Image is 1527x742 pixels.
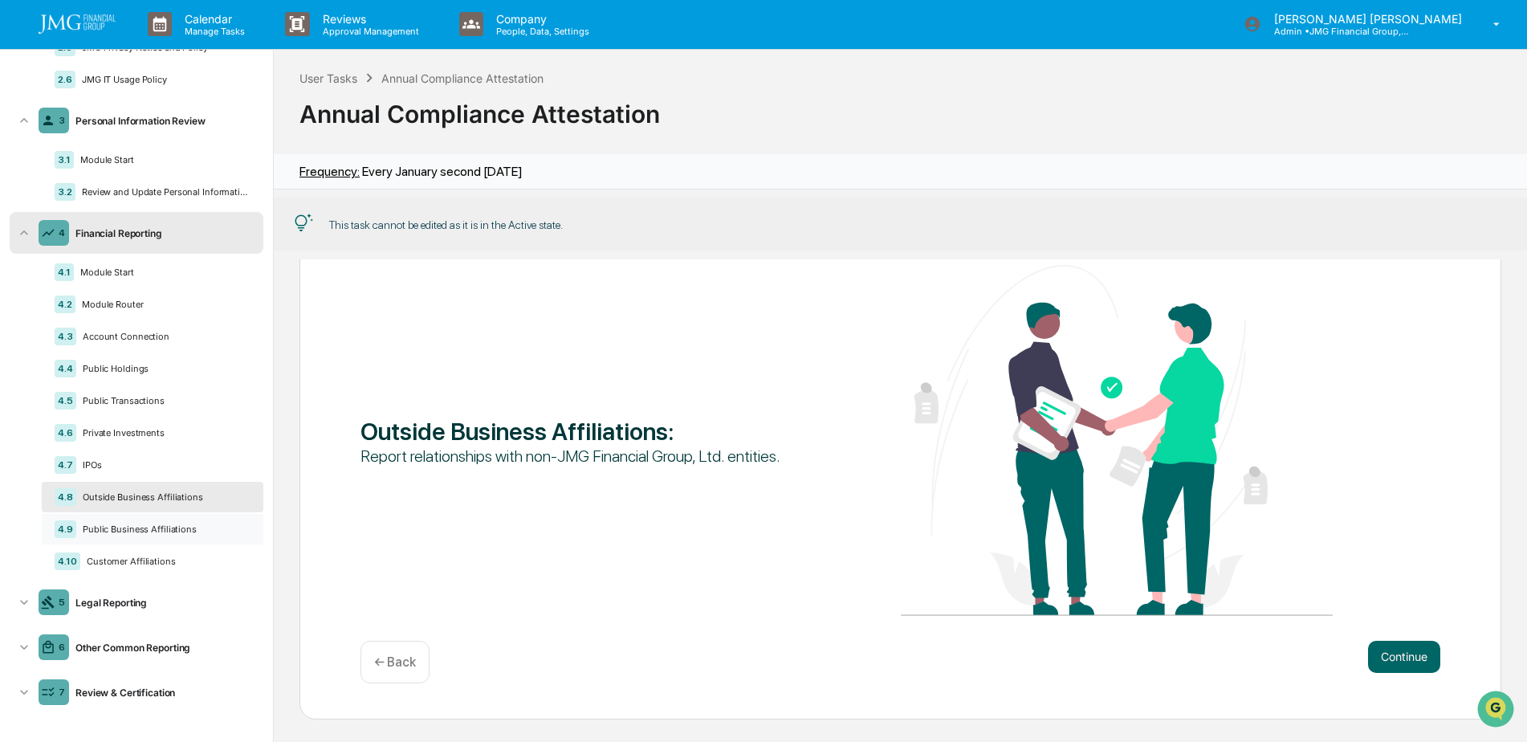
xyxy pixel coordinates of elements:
[76,491,250,503] div: Outside Business Affiliations
[75,74,250,85] div: JMG IT Usage Policy
[1261,12,1470,26] p: [PERSON_NAME] [PERSON_NAME]
[76,363,250,374] div: Public Holdings
[16,123,45,152] img: 1746055101610-c473b297-6a78-478c-a979-82029cc54cd1
[299,87,1501,128] div: Annual Compliance Attestation
[76,331,250,342] div: Account Connection
[483,26,597,37] p: People, Data, Settings
[59,687,65,698] div: 7
[172,12,253,26] p: Calendar
[16,247,42,272] img: Steve.Lennart
[329,218,563,231] div: This task cannot be edited as it is in the Active state.
[381,71,544,85] div: Annual Compliance Attestation
[76,524,250,535] div: Public Business Affiliations
[34,123,63,152] img: 8933085812038_c878075ebb4cc5468115_72.jpg
[76,459,250,471] div: IPOs
[55,520,76,538] div: 4.9
[273,128,292,147] button: Start new chat
[249,175,292,194] button: See all
[72,139,221,152] div: We're available if you need us!
[16,178,108,191] div: Past conversations
[133,218,139,231] span: •
[299,164,360,179] span: Frequency:
[75,299,250,310] div: Module Router
[74,267,250,278] div: Module Start
[50,262,213,275] span: [PERSON_NAME].[PERSON_NAME]
[374,654,416,670] p: ← Back
[55,488,76,506] div: 4.8
[55,296,75,313] div: 4.2
[69,227,257,239] div: Financial Reporting
[1261,26,1411,37] p: Admin • JMG Financial Group, Ltd.
[1368,641,1440,673] button: Continue
[299,71,357,85] div: User Tasks
[310,26,427,37] p: Approval Management
[55,328,76,345] div: 4.3
[55,183,75,201] div: 3.2
[69,597,257,609] div: Legal Reporting
[55,456,76,474] div: 4.7
[360,446,792,467] div: Report relationships with non-JMG Financial Group, Ltd. entities.
[69,687,257,699] div: Review & Certification
[116,330,129,343] div: 🗄️
[32,328,104,344] span: Preclearance
[1476,689,1519,732] iframe: Open customer support
[225,262,259,275] span: Sep 11
[10,353,108,381] a: 🔎Data Lookup
[113,397,194,410] a: Powered byPylon
[80,556,250,567] div: Customer Affiliations
[74,154,250,165] div: Module Start
[360,417,792,446] div: Outside Business Affiliations :
[69,642,257,654] div: Other Common Reporting
[59,642,65,653] div: 6
[16,34,292,59] p: How can we help?
[294,214,313,233] img: Tip
[160,398,194,410] span: Pylon
[50,218,130,231] span: [PERSON_NAME]
[32,359,101,375] span: Data Lookup
[16,330,29,343] div: 🖐️
[299,164,523,179] div: Every January second [DATE]
[16,203,42,229] img: Jack Rasmussen
[72,123,263,139] div: Start new chat
[172,26,253,37] p: Manage Tasks
[32,219,45,232] img: 1746055101610-c473b297-6a78-478c-a979-82029cc54cd1
[10,322,110,351] a: 🖐️Preclearance
[55,392,76,410] div: 4.5
[69,115,257,127] div: Personal Information Review
[216,262,222,275] span: •
[16,361,29,373] div: 🔎
[55,424,76,442] div: 4.6
[142,218,175,231] span: [DATE]
[55,71,75,88] div: 2.6
[76,427,250,438] div: Private Investments
[55,263,74,281] div: 4.1
[110,322,206,351] a: 🗄️Attestations
[75,186,250,198] div: Review and Update Personal Information
[76,395,250,406] div: Public Transactions
[55,360,76,377] div: 4.4
[310,12,427,26] p: Reviews
[39,14,116,34] img: logo
[59,115,65,126] div: 3
[59,227,65,238] div: 4
[59,597,65,608] div: 5
[55,552,80,570] div: 4.10
[132,328,199,344] span: Attestations
[55,151,74,169] div: 3.1
[483,12,597,26] p: Company
[901,265,1333,615] img: Outside Business Affiliations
